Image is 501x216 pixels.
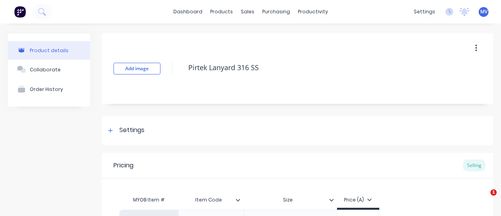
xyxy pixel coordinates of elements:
div: Item Code [178,192,243,208]
div: sales [237,6,258,18]
div: productivity [294,6,332,18]
img: Factory [14,6,26,18]
div: settings [410,6,439,18]
button: Product details [8,41,90,60]
div: MYOB Item # [119,192,178,208]
div: Collaborate [30,67,61,73]
div: Price (A) [344,196,372,203]
div: Selling [463,160,485,171]
div: Order History [30,86,63,92]
textarea: Pirtek Lanyard 316 SS [184,58,479,77]
button: Order History [8,79,90,99]
iframe: Intercom live chat [474,189,493,208]
div: products [206,6,237,18]
span: 1 [490,189,497,196]
div: Pricing [114,161,133,170]
button: Collaborate [8,60,90,79]
button: Add image [114,63,160,74]
div: purchasing [258,6,294,18]
a: dashboard [169,6,206,18]
div: Product details [30,47,68,53]
div: Size [243,190,332,210]
div: Size [243,192,337,208]
span: MV [480,8,487,15]
div: Item Code [178,190,239,210]
div: Settings [119,125,144,135]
